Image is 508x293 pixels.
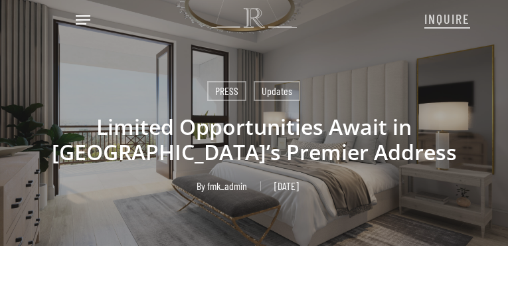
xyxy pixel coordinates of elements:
[207,179,247,192] a: fmk_admin
[197,181,205,191] span: By
[424,4,470,32] a: INQUIRE
[424,11,470,27] span: INQUIRE
[31,101,477,178] h1: Limited Opportunities Await in [GEOGRAPHIC_DATA]’s Premier Address
[76,13,90,27] a: Navigation Menu
[260,181,312,191] span: [DATE]
[207,81,246,101] a: PRESS
[254,81,300,101] a: Updates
